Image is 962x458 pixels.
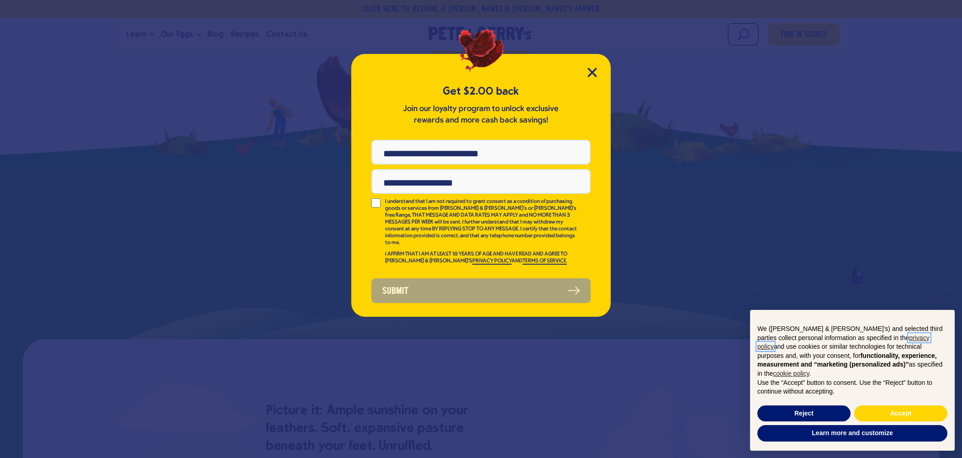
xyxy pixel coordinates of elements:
[757,425,947,442] button: Learn more and customize
[371,278,591,303] button: Submit
[757,378,947,396] p: Use the “Accept” button to consent. Use the “Reject” button to continue without accepting.
[854,405,947,422] button: Accept
[757,405,851,422] button: Reject
[757,325,947,378] p: We ([PERSON_NAME] & [PERSON_NAME]'s) and selected third parties collect personal information as s...
[472,258,512,265] a: PRIVACY POLICY
[757,334,930,351] a: privacy policy
[401,103,561,126] p: Join our loyalty program to unlock exclusive rewards and more cash back savings!
[385,198,578,246] p: I understand that I am not required to grant consent as a condition of purchasing goods or servic...
[385,251,578,265] p: I AFFIRM THAT I AM AT LEAST 18 YEARS OF AGE AND HAVE READ AND AGREE TO [PERSON_NAME] & [PERSON_NA...
[587,68,597,77] button: Close Modal
[371,84,591,99] h5: Get $2.00 back
[371,198,381,208] input: I understand that I am not required to grant consent as a condition of purchasing goods or servic...
[773,370,809,377] a: cookie policy
[523,258,566,265] a: TERMS OF SERVICE.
